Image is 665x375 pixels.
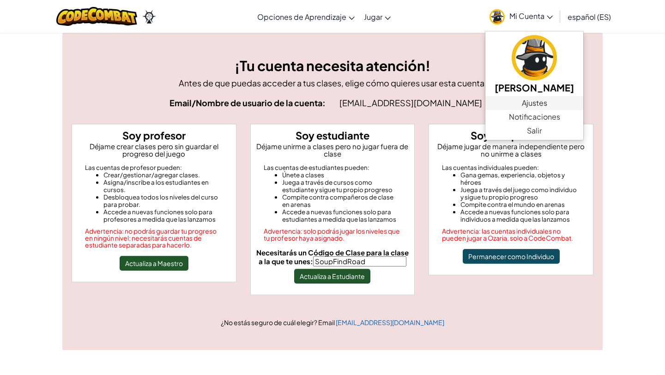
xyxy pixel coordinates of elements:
span: Jugar [364,12,382,22]
li: Accede a nuevas funciones solo para profesores a medida que las lanzamos [103,208,223,223]
p: Déjame jugar de manera independiente pero no unirme a clases [433,143,589,157]
li: Compite contra compañeros de clase en arenas [282,194,402,208]
span: Necesitarás un Código de Clase para la clase a la que te unes: [256,248,409,266]
h5: [PERSON_NAME] [495,80,574,95]
p: Déjame unirme a clases pero no jugar fuera de clase [254,143,411,157]
img: avatar [490,9,505,24]
a: español (ES) [563,4,616,29]
li: Accede a nuevas funciones solo para estudiantes a medida que las lanzamos [282,208,402,223]
div: Advertencia: no podrás guardar tu progreso en ningún nivel; necesitarás cuentas de estudiante sep... [85,228,223,248]
span: [EMAIL_ADDRESS][DOMAIN_NAME] [339,97,484,108]
li: Crear/gestionar/agregar clases. [103,171,223,179]
li: Juega a través de cursos como estudiante y sigue tu propio progreso [282,179,402,194]
li: Accede a nuevas funciones solo para individuos a medida que las lanzamos [460,208,580,223]
li: Gana gemas, experiencia, objetos y héroes [460,171,580,186]
h3: ¡Tu cuenta necesita atención! [72,55,593,76]
li: Juega a través del juego como individuo y sigue tu propio progreso [460,186,580,201]
img: Ozaria [142,10,157,24]
li: Asigna/inscribe a los estudiantes en cursos. [103,179,223,194]
img: avatar [512,35,557,80]
img: CodeCombat logo [56,7,137,26]
span: español (ES) [568,12,611,22]
a: [EMAIL_ADDRESS][DOMAIN_NAME] [336,318,444,327]
li: Únete a clases [282,171,402,179]
strong: Soy profesor [122,129,186,142]
li: Compite contra el mundo en arenas [460,201,580,208]
span: Notificaciones [509,111,560,122]
button: Actualiza a Estudiante [294,269,370,284]
p: Antes de que puedas acceder a tus clases, elige cómo quieres usar esta cuenta. [72,76,593,90]
div: Las cuentas de profesor pueden: [85,164,223,171]
a: Jugar [359,4,395,29]
strong: Soy una persona [471,129,551,142]
a: Salir [485,124,583,138]
span: Opciones de Aprendizaje [257,12,346,22]
div: Las cuentas de estudiantes pueden: [264,164,402,171]
li: Desbloquea todos los niveles del curso para probar. [103,194,223,208]
button: Permanecer como Individuo [463,249,560,264]
span: Mi Cuenta [509,11,553,21]
p: Déjame crear clases pero sin guardar el progreso del juego [76,143,232,157]
span: ¿No estás seguro de cuál elegir? Email [221,318,336,327]
a: Opciones de Aprendizaje [253,4,359,29]
strong: Soy estudiante [296,129,369,142]
a: Notificaciones [485,110,583,124]
div: Las cuentas individuales pueden: [442,164,580,171]
strong: Email/Nombre de usuario de la cuenta: [169,97,326,108]
input: Necesitarás un Código de Clase para la clase a la que te unes: [313,256,406,266]
div: Advertencia: solo podrás jugar los niveles que tu profesor haya asignado. [264,228,402,242]
button: Actualiza a Maestro [120,256,188,271]
a: Ajustes [485,96,583,110]
a: [PERSON_NAME] [485,34,583,96]
div: Advertencia: las cuentas individuales no pueden jugar a Ozaria, solo a CodeCombat. [442,228,580,242]
a: Mi Cuenta [485,2,557,31]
